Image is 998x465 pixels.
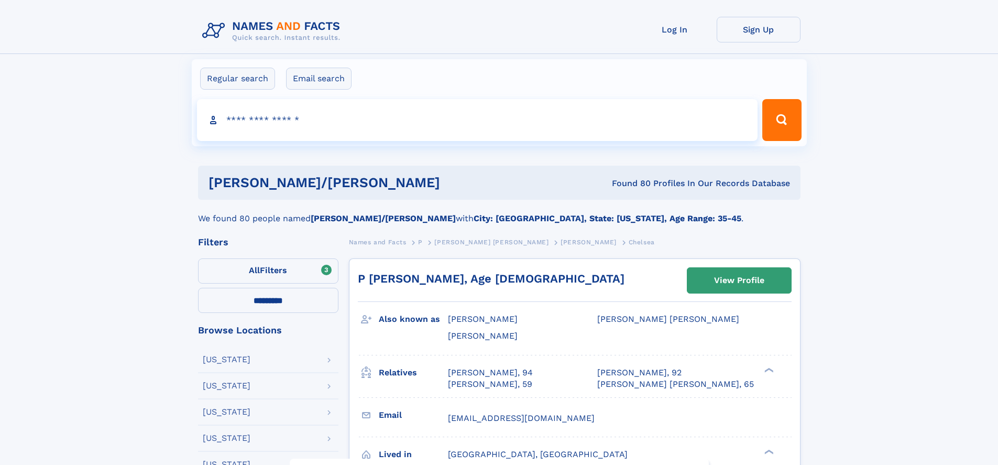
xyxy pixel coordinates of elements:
[629,239,655,246] span: Chelsea
[197,99,758,141] input: search input
[249,265,260,275] span: All
[448,449,628,459] span: [GEOGRAPHIC_DATA], [GEOGRAPHIC_DATA]
[358,272,624,285] a: P [PERSON_NAME], Age [DEMOGRAPHIC_DATA]
[349,235,407,248] a: Names and Facts
[762,366,774,373] div: ❯
[434,235,549,248] a: [PERSON_NAME] [PERSON_NAME]
[311,213,456,223] b: [PERSON_NAME]/[PERSON_NAME]
[633,17,717,42] a: Log In
[597,367,682,379] a: [PERSON_NAME], 92
[597,379,754,390] a: [PERSON_NAME] [PERSON_NAME], 65
[762,448,774,455] div: ❯
[198,17,349,45] img: Logo Names and Facts
[687,268,791,293] a: View Profile
[418,239,423,246] span: P
[714,268,764,293] div: View Profile
[561,239,617,246] span: [PERSON_NAME]
[561,235,617,248] a: [PERSON_NAME]
[717,17,800,42] a: Sign Up
[203,382,250,390] div: [US_STATE]
[198,258,338,284] label: Filters
[198,237,338,247] div: Filters
[200,68,275,90] label: Regular search
[418,235,423,248] a: P
[448,331,518,341] span: [PERSON_NAME]
[448,413,595,423] span: [EMAIL_ADDRESS][DOMAIN_NAME]
[286,68,352,90] label: Email search
[762,99,801,141] button: Search Button
[379,406,448,424] h3: Email
[198,326,338,335] div: Browse Locations
[203,434,250,442] div: [US_STATE]
[448,379,532,390] a: [PERSON_NAME], 59
[203,355,250,364] div: [US_STATE]
[209,176,526,189] h1: [PERSON_NAME]/[PERSON_NAME]
[379,364,448,382] h3: Relatives
[434,239,549,246] span: [PERSON_NAME] [PERSON_NAME]
[597,314,739,324] span: [PERSON_NAME] [PERSON_NAME]
[203,408,250,416] div: [US_STATE]
[526,178,790,189] div: Found 80 Profiles In Our Records Database
[474,213,741,223] b: City: [GEOGRAPHIC_DATA], State: [US_STATE], Age Range: 35-45
[448,367,533,379] a: [PERSON_NAME], 94
[379,446,448,463] h3: Lived in
[379,310,448,328] h3: Also known as
[198,200,800,225] div: We found 80 people named with .
[448,314,518,324] span: [PERSON_NAME]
